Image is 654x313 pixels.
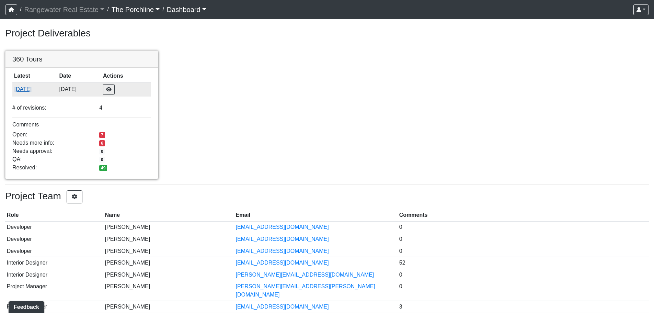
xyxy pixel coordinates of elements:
span: / [17,3,24,16]
td: 0 [398,233,649,245]
td: [PERSON_NAME] [103,301,234,313]
th: Name [103,209,234,221]
td: 0 [398,281,649,301]
a: [EMAIL_ADDRESS][DOMAIN_NAME] [236,304,329,310]
a: The Porchline [112,3,160,16]
td: 0 [398,245,649,257]
td: [PERSON_NAME] [103,245,234,257]
span: / [160,3,167,16]
a: [EMAIL_ADDRESS][DOMAIN_NAME] [236,248,329,254]
td: [PERSON_NAME] [103,281,234,301]
a: Dashboard [167,3,206,16]
td: [PERSON_NAME] [103,233,234,245]
td: Interior Designer [5,257,103,269]
td: Developer [5,233,103,245]
td: 0 [398,269,649,281]
td: [PERSON_NAME] [103,221,234,233]
iframe: Ybug feedback widget [5,299,46,313]
td: [PERSON_NAME] [103,257,234,269]
td: [PERSON_NAME] [103,269,234,281]
a: Rangewater Real Estate [24,3,104,16]
a: [EMAIL_ADDRESS][DOMAIN_NAME] [236,260,329,266]
a: [EMAIL_ADDRESS][DOMAIN_NAME] [236,224,329,230]
td: 0 [398,221,649,233]
td: Developer [5,221,103,233]
td: Developer [5,245,103,257]
button: [DATE] [14,85,56,94]
th: Role [5,209,103,221]
td: Project Manager [5,281,103,301]
span: / [104,3,111,16]
th: Email [234,209,398,221]
td: 52 [398,257,649,269]
a: [EMAIL_ADDRESS][DOMAIN_NAME] [236,236,329,242]
h3: Project Deliverables [5,27,649,39]
a: [PERSON_NAME][EMAIL_ADDRESS][DOMAIN_NAME] [236,272,374,278]
h3: Project Team [5,190,649,203]
a: [PERSON_NAME][EMAIL_ADDRESS][PERSON_NAME][DOMAIN_NAME] [236,283,375,298]
td: 3 [398,301,649,313]
td: Interior Designer [5,269,103,281]
td: wsP19Sw8WnZDms3Wikr2Kb [12,82,58,97]
th: Comments [398,209,649,221]
td: Project Manager [5,301,103,313]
